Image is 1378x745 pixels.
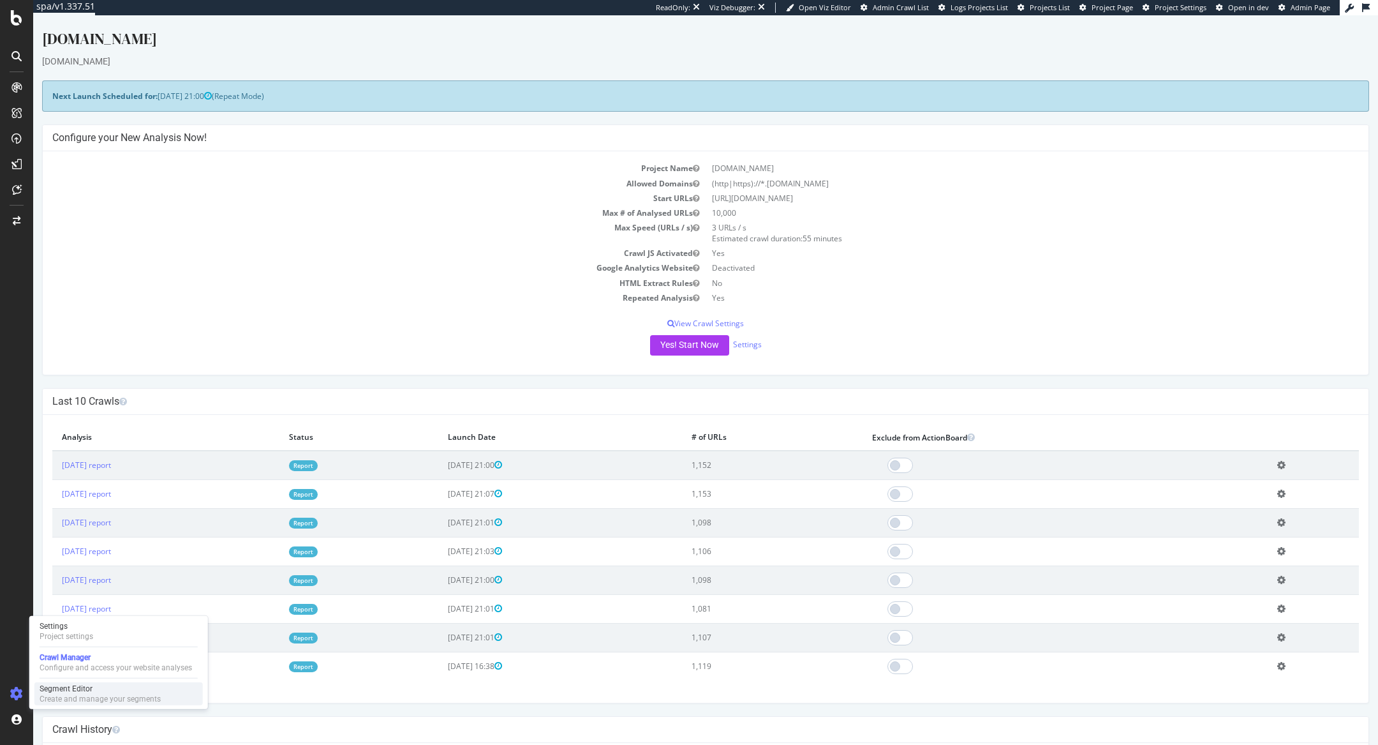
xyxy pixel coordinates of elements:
td: Google Analytics Website [19,245,672,260]
div: (Repeat Mode) [9,65,1336,96]
td: 1,081 [649,579,829,608]
a: Report [256,646,285,657]
span: Projects List [1030,3,1070,12]
span: [DATE] 21:03 [415,531,469,541]
a: Report [256,589,285,599]
a: [DATE] report [29,645,78,656]
a: Project Settings [1143,3,1206,13]
a: Settings [700,324,729,335]
span: [DATE] 21:00 [415,444,469,455]
a: [DATE] report [29,502,78,513]
td: Allowed Domains [19,161,672,176]
td: Start URLs [19,176,672,190]
span: [DATE] 16:38 [415,645,469,656]
a: [DATE] report [29,531,78,541]
td: 1,098 [649,493,829,522]
span: 55 minutes [769,218,809,229]
a: Segment EditorCreate and manage your segments [34,682,203,705]
span: Logs Projects List [951,3,1008,12]
a: Admin Page [1278,3,1330,13]
td: 1,106 [649,522,829,550]
td: Yes [672,275,1326,290]
th: Launch Date [405,409,649,435]
a: [DATE] report [29,444,78,455]
td: Repeated Analysis [19,275,672,290]
td: [URL][DOMAIN_NAME] [672,176,1326,190]
a: Report [256,502,285,513]
a: Admin Crawl List [861,3,929,13]
div: ReadOnly: [656,3,690,13]
a: Open Viz Editor [786,3,851,13]
th: Analysis [19,409,246,435]
td: [DOMAIN_NAME] [672,146,1326,160]
span: Open Viz Editor [799,3,851,12]
td: Deactivated [672,245,1326,260]
td: 10,000 [672,190,1326,205]
a: [DATE] report [29,617,78,628]
th: Exclude from ActionBoard [829,409,1234,435]
button: Yes! Start Now [617,320,696,340]
span: Admin Page [1291,3,1330,12]
td: Max Speed (URLs / s) [19,205,672,230]
span: [DATE] 21:01 [415,502,469,513]
span: [DATE] 21:01 [415,588,469,599]
div: Configure and access your website analyses [40,663,192,673]
td: (http|https)://*.[DOMAIN_NAME] [672,161,1326,176]
div: [DOMAIN_NAME] [9,40,1336,52]
th: Status [246,409,405,435]
span: Project Settings [1155,3,1206,12]
span: [DATE] 21:00 [124,75,179,86]
span: Open in dev [1228,3,1269,12]
td: 1,119 [649,636,829,665]
a: [DATE] report [29,559,78,570]
div: [DOMAIN_NAME] [9,13,1336,40]
th: # of URLs [649,409,829,435]
td: Max # of Analysed URLs [19,190,672,205]
h4: Configure your New Analysis Now! [19,116,1326,129]
a: Report [256,474,285,485]
a: Project Page [1079,3,1133,13]
td: 1,152 [649,435,829,465]
h4: Crawl History [19,708,1326,721]
div: Segment Editor [40,684,161,694]
a: Crawl ManagerConfigure and access your website analyses [34,651,203,674]
td: Project Name [19,146,672,160]
td: 1,107 [649,608,829,636]
td: 1,098 [649,550,829,579]
div: Create and manage your segments [40,694,161,704]
span: Admin Crawl List [873,3,929,12]
a: SettingsProject settings [34,620,203,643]
a: [DATE] report [29,473,78,484]
a: Open in dev [1216,3,1269,13]
a: Report [256,617,285,628]
div: Settings [40,621,93,631]
div: Project settings [40,631,93,642]
td: Yes [672,230,1326,245]
strong: Next Launch Scheduled for: [19,75,124,86]
div: Crawl Manager [40,652,192,663]
td: 3 URLs / s Estimated crawl duration: [672,205,1326,230]
td: No [672,260,1326,275]
p: View Crawl Settings [19,303,1326,313]
span: [DATE] 21:00 [415,559,469,570]
td: HTML Extract Rules [19,260,672,275]
span: Project Page [1092,3,1133,12]
a: [DATE] report [29,588,78,599]
a: Projects List [1018,3,1070,13]
h4: Last 10 Crawls [19,380,1326,393]
a: Report [256,445,285,456]
td: Crawl JS Activated [19,230,672,245]
div: Viz Debugger: [709,3,755,13]
a: Report [256,531,285,542]
a: Logs Projects List [938,3,1008,13]
span: [DATE] 21:01 [415,617,469,628]
td: 1,153 [649,464,829,493]
span: [DATE] 21:07 [415,473,469,484]
a: Report [256,560,285,571]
